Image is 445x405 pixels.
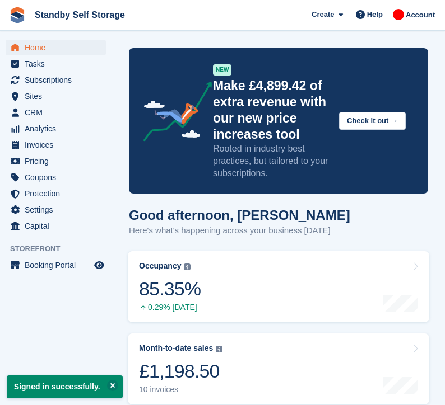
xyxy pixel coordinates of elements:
[6,153,106,169] a: menu
[139,303,201,312] div: 0.29% [DATE]
[6,56,106,72] a: menu
[25,186,92,201] span: Protection
[213,143,330,180] p: Rooted in industry best practices, but tailored to your subscriptions.
[6,88,106,104] a: menu
[6,169,106,185] a: menu
[6,186,106,201] a: menu
[25,72,92,88] span: Subscriptions
[128,333,429,404] a: Month-to-date sales £1,198.50 10 invoices
[406,10,435,21] span: Account
[30,6,129,24] a: Standby Self Storage
[6,257,106,273] a: menu
[25,56,92,72] span: Tasks
[92,258,106,272] a: Preview store
[25,202,92,218] span: Settings
[6,218,106,234] a: menu
[139,261,181,271] div: Occupancy
[25,121,92,136] span: Analytics
[128,251,429,322] a: Occupancy 85.35% 0.29% [DATE]
[25,137,92,153] span: Invoices
[6,40,106,55] a: menu
[216,346,222,352] img: icon-info-grey-7440780725fd019a000dd9b08b2336e03edf1995a4989e88bcd33f0948082b44.svg
[129,224,350,237] p: Here's what's happening across your business [DATE]
[139,277,201,300] div: 85.35%
[7,375,123,398] p: Signed in successfully.
[367,9,383,20] span: Help
[6,202,106,218] a: menu
[25,153,92,169] span: Pricing
[6,105,106,120] a: menu
[6,121,106,136] a: menu
[213,78,330,143] p: Make £4,899.42 of extra revenue with our new price increases tool
[134,82,212,145] img: price-adjustments-announcement-icon-8257ccfd72463d97f412b2fc003d46551f7dbcb40ab6d574587a9cd5c0d94...
[6,72,106,88] a: menu
[184,263,191,270] img: icon-info-grey-7440780725fd019a000dd9b08b2336e03edf1995a4989e88bcd33f0948082b44.svg
[10,243,112,255] span: Storefront
[6,137,106,153] a: menu
[139,360,222,383] div: £1,198.50
[25,105,92,120] span: CRM
[25,169,92,185] span: Coupons
[139,343,213,353] div: Month-to-date sales
[25,257,92,273] span: Booking Portal
[9,7,26,23] img: stora-icon-8386f47178a22dfd0bd8f6a31ec36ba5ce8667c1dd55bd0f319d3a0aa187defe.svg
[339,112,406,130] button: Check it out →
[25,88,92,104] span: Sites
[312,9,334,20] span: Create
[129,208,350,223] h1: Good afternoon, [PERSON_NAME]
[393,9,404,20] img: Aaron Winter
[25,218,92,234] span: Capital
[25,40,92,55] span: Home
[139,385,222,394] div: 10 invoices
[213,64,231,76] div: NEW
